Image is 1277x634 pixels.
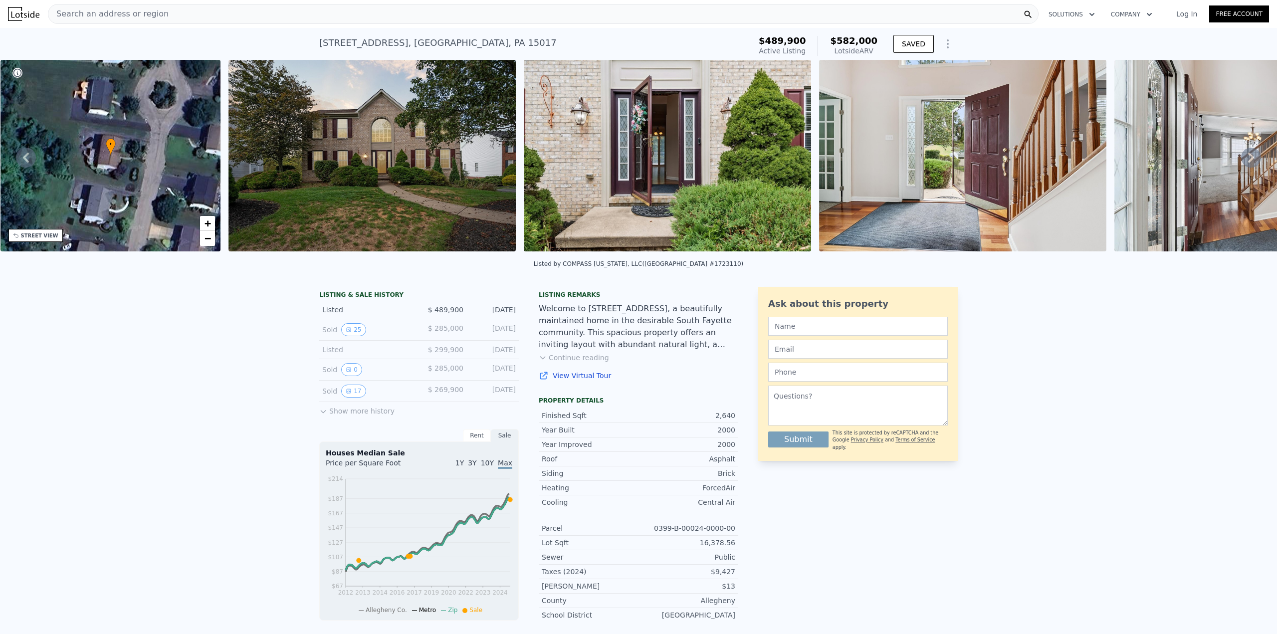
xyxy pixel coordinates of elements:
img: Sale: 169807152 Parcel: 92378680 [524,60,811,251]
div: Brick [638,468,735,478]
tspan: 2012 [338,589,354,596]
div: Central Air [638,497,735,507]
div: Welcome to [STREET_ADDRESS], a beautifully maintained home in the desirable South Fayette communi... [539,303,738,351]
span: 10Y [481,459,494,467]
div: LISTING & SALE HISTORY [319,291,519,301]
span: + [205,217,211,229]
span: Active Listing [759,47,806,55]
div: • [106,138,116,156]
div: 0399-B-00024-0000-00 [638,523,735,533]
div: Sold [322,363,411,376]
div: [PERSON_NAME] [542,581,638,591]
div: Sale [491,429,519,442]
button: Show more history [319,402,395,416]
span: Sale [469,607,482,614]
tspan: $187 [328,495,343,502]
div: [DATE] [471,345,516,355]
div: School District [542,610,638,620]
tspan: 2024 [492,589,508,596]
div: Listed by COMPASS [US_STATE], LLC ([GEOGRAPHIC_DATA] #1723110) [534,260,743,267]
span: • [106,140,116,149]
span: 3Y [468,459,476,467]
div: [GEOGRAPHIC_DATA] [638,610,735,620]
div: Allegheny [638,596,735,606]
div: Listing remarks [539,291,738,299]
div: Ask about this property [768,297,948,311]
button: Show Options [938,34,958,54]
button: View historical data [341,323,366,336]
a: Free Account [1209,5,1269,22]
div: Year Built [542,425,638,435]
span: Max [498,459,512,469]
div: 16,378.56 [638,538,735,548]
span: $ 299,900 [428,346,463,354]
div: Sewer [542,552,638,562]
div: Taxes (2024) [542,567,638,577]
a: Terms of Service [895,437,935,442]
button: Solutions [1041,5,1103,23]
div: Parcel [542,523,638,533]
span: $ 269,900 [428,386,463,394]
div: Finished Sqft [542,411,638,421]
tspan: 2019 [424,589,439,596]
button: Company [1103,5,1160,23]
button: View historical data [341,363,362,376]
button: SAVED [893,35,934,53]
span: $582,000 [830,35,877,46]
a: Zoom in [200,216,215,231]
tspan: $127 [328,539,343,546]
input: Phone [768,363,948,382]
div: 2,640 [638,411,735,421]
a: Log In [1164,9,1209,19]
tspan: 2016 [390,589,405,596]
div: STREET VIEW [21,232,58,239]
div: Roof [542,454,638,464]
tspan: $87 [332,568,343,575]
input: Name [768,317,948,336]
tspan: 2023 [475,589,491,596]
button: Submit [768,431,829,447]
button: Continue reading [539,353,609,363]
span: − [205,232,211,244]
button: View historical data [341,385,366,398]
tspan: 2014 [373,589,388,596]
span: Metro [419,607,436,614]
div: Heating [542,483,638,493]
img: Sale: 169807152 Parcel: 92378680 [228,60,516,251]
tspan: $167 [328,510,343,517]
a: Privacy Policy [851,437,883,442]
span: Allegheny Co. [366,607,407,614]
tspan: $67 [332,583,343,590]
div: Listed [322,305,411,315]
div: Listed [322,345,411,355]
div: Price per Square Foot [326,458,419,474]
input: Email [768,340,948,359]
div: Asphalt [638,454,735,464]
div: [DATE] [471,363,516,376]
div: ForcedAir [638,483,735,493]
div: [DATE] [471,385,516,398]
div: Property details [539,397,738,405]
div: $9,427 [638,567,735,577]
span: Zip [448,607,457,614]
span: $489,900 [759,35,806,46]
span: $ 489,900 [428,306,463,314]
tspan: $147 [328,524,343,531]
div: 2000 [638,425,735,435]
tspan: $214 [328,475,343,482]
tspan: 2017 [407,589,422,596]
div: [DATE] [471,323,516,336]
span: 1Y [455,459,464,467]
div: This site is protected by reCAPTCHA and the Google and apply. [833,429,948,451]
img: Lotside [8,7,39,21]
tspan: 2013 [355,589,371,596]
div: $13 [638,581,735,591]
div: Sold [322,385,411,398]
a: View Virtual Tour [539,371,738,381]
tspan: 2022 [458,589,474,596]
div: Houses Median Sale [326,448,512,458]
div: 2000 [638,439,735,449]
div: Cooling [542,497,638,507]
tspan: $107 [328,554,343,561]
a: Zoom out [200,231,215,246]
